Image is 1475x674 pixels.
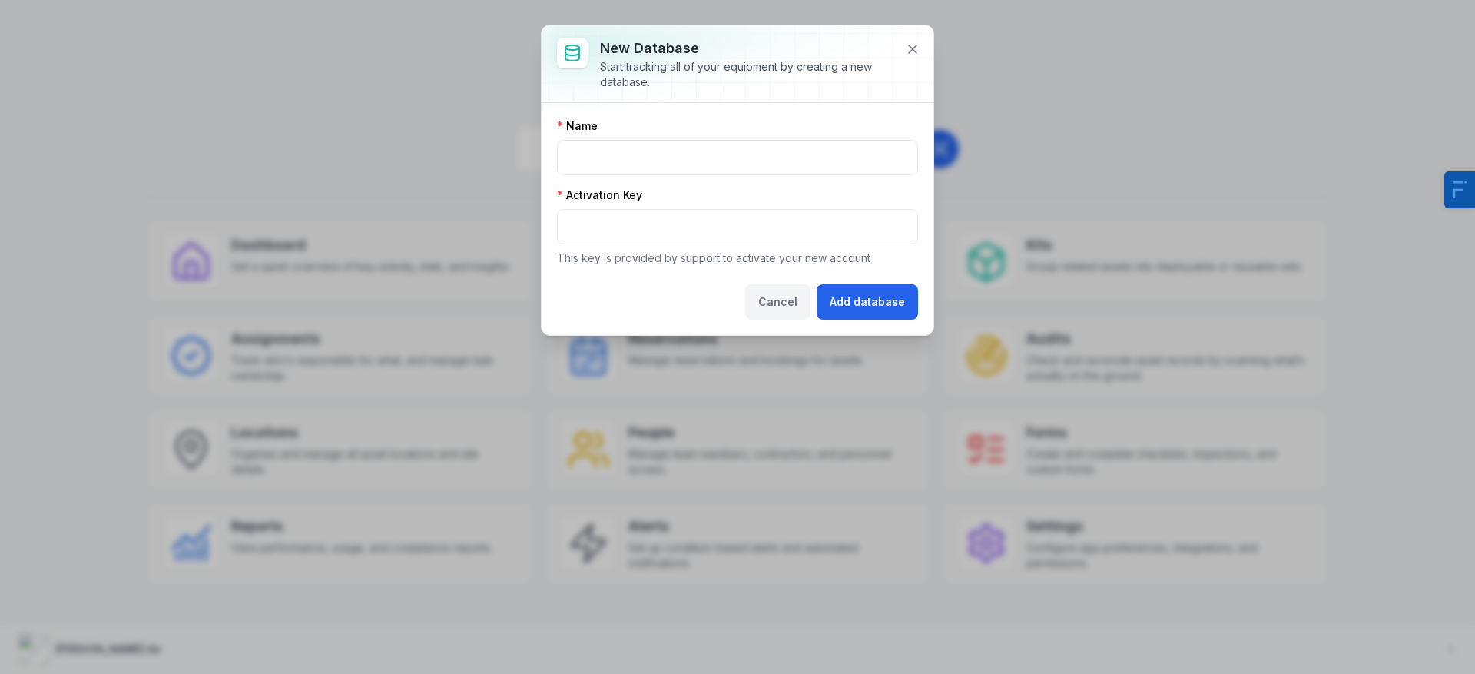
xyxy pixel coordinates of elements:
[817,284,918,320] button: Add database
[557,251,918,266] p: This key is provided by support to activate your new account
[600,38,893,59] h3: New database
[600,59,893,90] div: Start tracking all of your equipment by creating a new database.
[557,188,642,203] label: Activation Key
[745,284,810,320] button: Cancel
[557,118,598,134] label: Name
